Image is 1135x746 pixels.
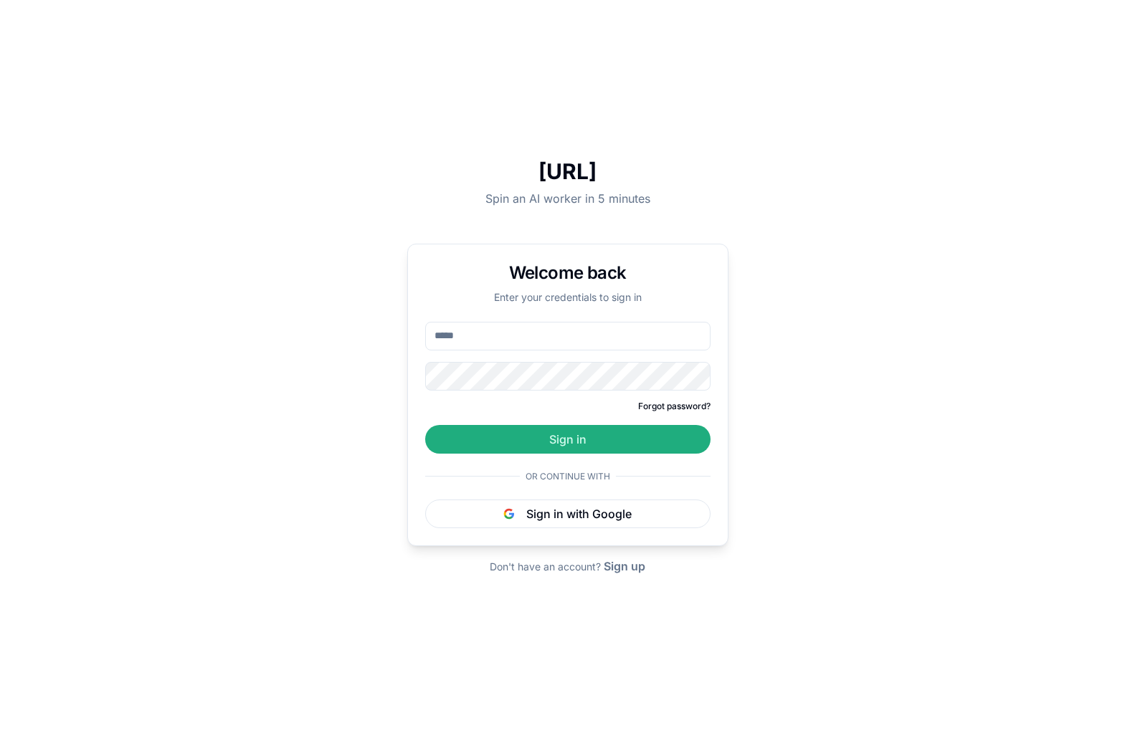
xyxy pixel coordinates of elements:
button: Sign in with Google [425,499,711,528]
div: Don't have an account? [490,558,645,575]
p: Spin an AI worker in 5 minutes [407,190,728,207]
button: Forgot password? [638,401,711,412]
h1: Welcome back [425,262,711,284]
p: Enter your credentials to sign in [425,290,711,305]
button: Sign up [604,558,645,575]
button: Sign in [425,425,711,454]
span: Or continue with [520,471,616,482]
h1: [URL] [407,158,728,184]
